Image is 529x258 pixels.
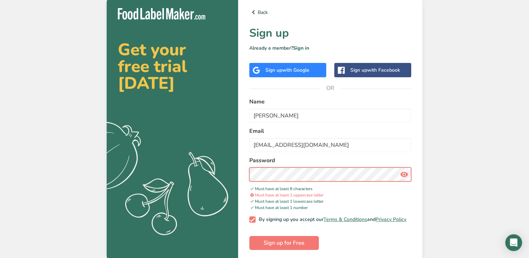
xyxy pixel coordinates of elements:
label: Email [249,127,411,135]
span: By signing up you accept our and [256,216,407,223]
p: Already a member? [249,44,411,52]
img: Food Label Maker [118,8,205,20]
span: Sign up for Free [264,239,305,247]
span: with Facebook [367,67,400,73]
div: Sign up [350,66,400,74]
label: Name [249,98,411,106]
span: Must have at least 1 uppercase letter [249,192,323,198]
div: Sign up [265,66,309,74]
label: Password [249,156,411,165]
span: Must have at least 1 number [249,205,308,210]
h2: Get your free trial [DATE] [118,41,227,92]
input: email@example.com [249,138,411,152]
a: Sign in [293,45,309,51]
a: Terms & Conditions [323,216,367,223]
a: Privacy Policy [376,216,406,223]
button: Sign up for Free [249,236,319,250]
input: John Doe [249,109,411,123]
a: Back [249,8,411,16]
span: Must have at least 8 characters [249,186,313,192]
h1: Sign up [249,25,411,42]
span: with Google [282,67,309,73]
div: Open Intercom Messenger [505,234,522,251]
span: OR [320,78,341,99]
span: Must have at least 1 lowercase letter [249,199,323,204]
